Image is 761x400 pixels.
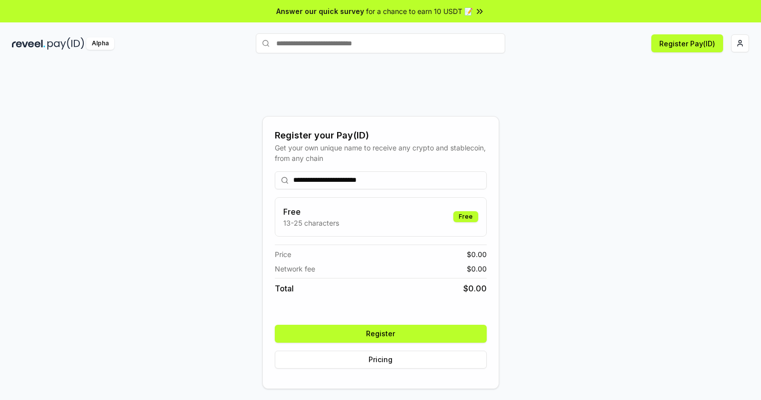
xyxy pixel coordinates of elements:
[463,282,487,294] span: $ 0.00
[276,6,364,16] span: Answer our quick survey
[366,6,473,16] span: for a chance to earn 10 USDT 📝
[453,211,478,222] div: Free
[283,206,339,218] h3: Free
[275,249,291,260] span: Price
[47,37,84,50] img: pay_id
[12,37,45,50] img: reveel_dark
[467,264,487,274] span: $ 0.00
[651,34,723,52] button: Register Pay(ID)
[275,129,487,142] div: Register your Pay(ID)
[86,37,114,50] div: Alpha
[283,218,339,228] p: 13-25 characters
[275,351,487,369] button: Pricing
[467,249,487,260] span: $ 0.00
[275,264,315,274] span: Network fee
[275,282,294,294] span: Total
[275,142,487,163] div: Get your own unique name to receive any crypto and stablecoin, from any chain
[275,325,487,343] button: Register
